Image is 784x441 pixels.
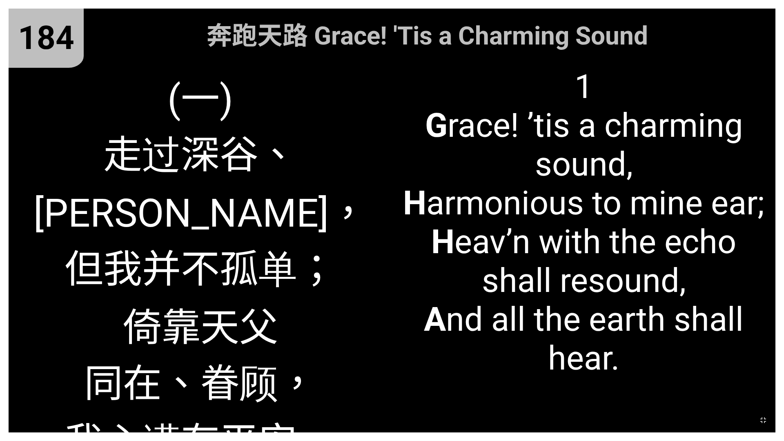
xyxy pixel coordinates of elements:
[425,106,448,145] b: G
[424,300,446,339] b: A
[431,223,454,261] b: H
[401,67,767,378] span: 1 race! ’tis a charming sound, armonious to mine ear; eav’n with the echo shall resound, nd all t...
[207,15,648,52] span: 奔跑天路 Grace! 'Tis a Charming Sound
[403,184,426,223] b: H
[18,19,74,57] span: 184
